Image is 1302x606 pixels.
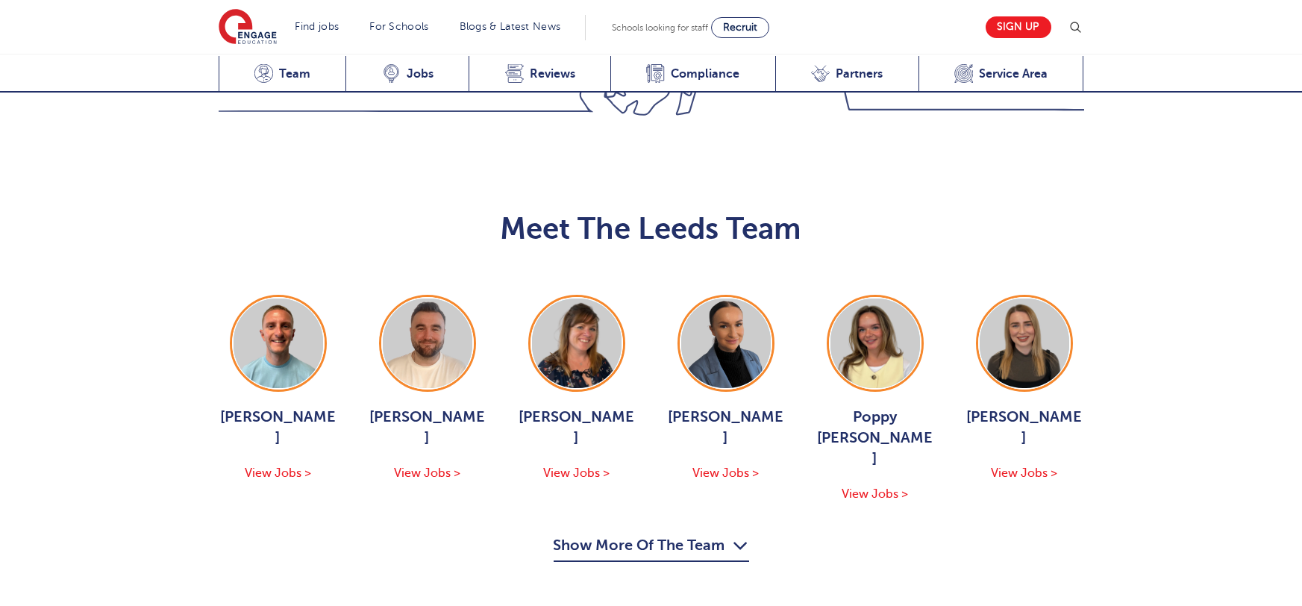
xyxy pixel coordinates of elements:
span: View Jobs > [692,466,759,480]
span: View Jobs > [842,487,908,501]
a: Blogs & Latest News [460,21,561,32]
img: George Dignam [234,299,323,388]
span: View Jobs > [543,466,610,480]
a: Jobs [345,56,469,93]
span: View Jobs > [245,466,311,480]
a: [PERSON_NAME] View Jobs > [666,295,786,483]
img: Chris Rushton [383,299,472,388]
span: [PERSON_NAME] [517,407,636,449]
a: For Schools [369,21,428,32]
img: Layla McCosker [980,299,1069,388]
img: Engage Education [219,9,277,46]
img: Joanne Wright [532,299,622,388]
a: [PERSON_NAME] View Jobs > [368,295,487,483]
h2: Meet The Leeds Team [219,211,1084,247]
span: Jobs [407,66,434,81]
span: [PERSON_NAME] [666,407,786,449]
a: [PERSON_NAME] View Jobs > [517,295,636,483]
span: Reviews [530,66,575,81]
a: Recruit [711,17,769,38]
a: Reviews [469,56,610,93]
a: Service Area [918,56,1084,93]
span: View Jobs > [394,466,460,480]
a: Team [219,56,346,93]
span: Partners [836,66,883,81]
a: Sign up [986,16,1051,38]
a: [PERSON_NAME] View Jobs > [219,295,338,483]
a: Poppy [PERSON_NAME] View Jobs > [816,295,935,504]
span: [PERSON_NAME] [368,407,487,449]
span: Poppy [PERSON_NAME] [816,407,935,469]
img: Poppy Burnside [830,299,920,388]
a: Compliance [610,56,775,93]
span: [PERSON_NAME] [219,407,338,449]
span: Team [279,66,310,81]
a: Find jobs [295,21,339,32]
img: Holly Johnson [681,299,771,388]
span: Recruit [723,22,757,33]
a: Partners [775,56,918,93]
span: [PERSON_NAME] [965,407,1084,449]
button: Show More Of The Team [554,534,749,562]
span: Compliance [671,66,739,81]
span: Schools looking for staff [612,22,708,33]
span: Service Area [979,66,1048,81]
a: [PERSON_NAME] View Jobs > [965,295,1084,483]
span: View Jobs > [991,466,1057,480]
